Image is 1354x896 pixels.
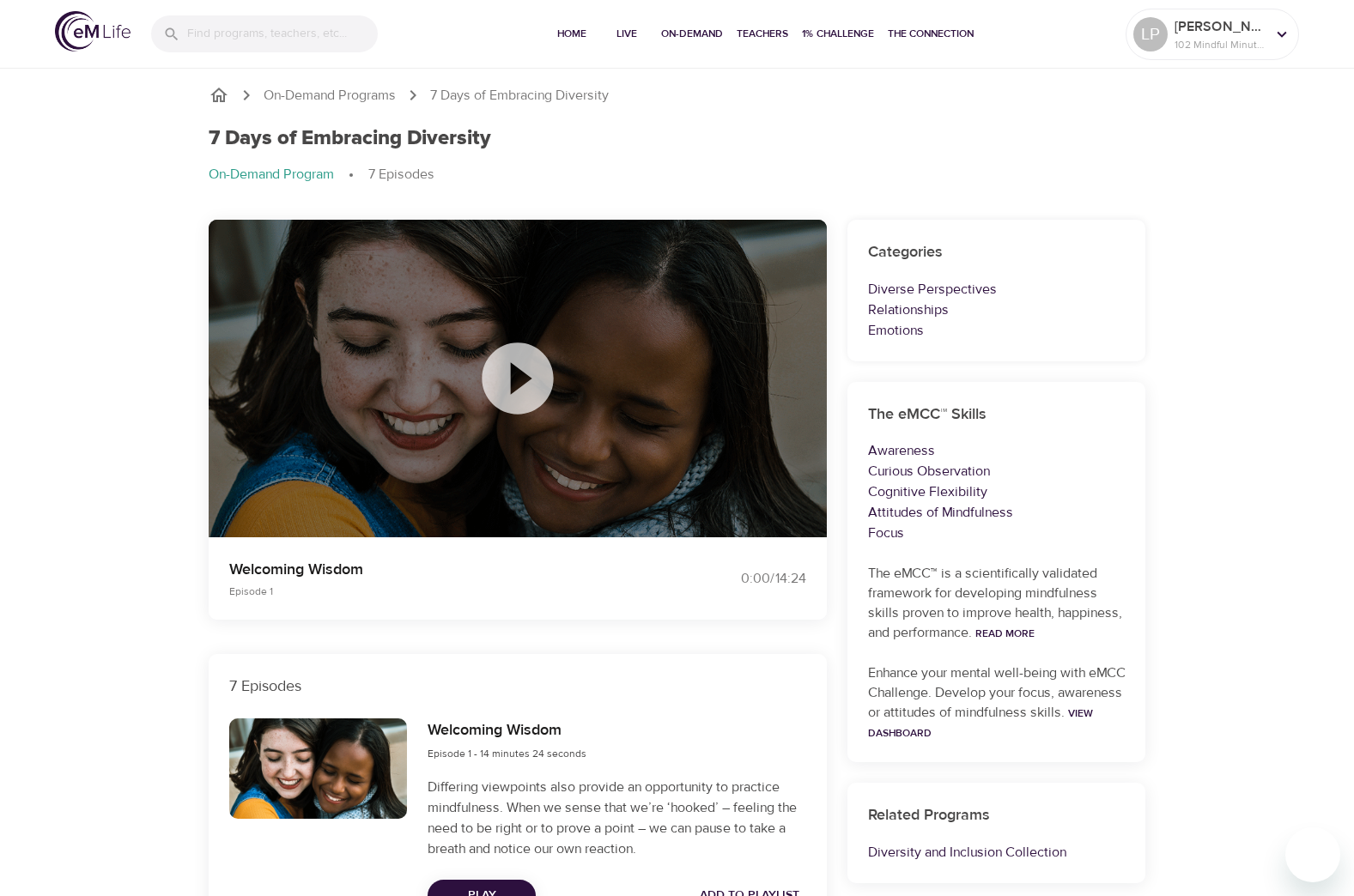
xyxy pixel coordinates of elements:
[737,25,788,43] span: Teachers
[229,558,657,581] p: Welcoming Wisdom
[209,85,1146,106] nav: breadcrumb
[661,25,723,43] span: On-Demand
[868,440,1126,461] p: Awareness
[802,25,874,43] span: 1% Challenge
[868,844,1066,861] a: Diversity and Inclusion Collection
[868,461,1126,481] p: Curious Observation
[888,25,974,43] span: The Connection
[209,165,1146,185] nav: breadcrumb
[229,584,657,599] p: Episode 1
[868,403,1126,427] h6: The eMCC™ Skills
[430,86,609,106] p: 7 Days of Embracing Diversity
[428,747,586,760] span: Episode 1 - 14 minutes 24 seconds
[868,706,1093,740] a: View Dashboard
[1285,827,1340,882] iframe: Button to launch messaging window
[868,481,1126,502] p: Cognitive Flexibility
[868,523,1126,543] p: Focus
[606,25,647,43] span: Live
[868,663,1126,742] p: Enhance your mental well-being with eMCC Challenge. Develop your focus, awareness or attitudes of...
[368,165,434,185] p: 7 Episodes
[868,240,1126,265] h6: Categories
[1175,37,1266,52] p: 102 Mindful Minutes
[55,11,131,51] img: logo
[868,502,1126,523] p: Attitudes of Mindfulness
[975,627,1035,640] a: Read More
[428,777,805,859] p: Differing viewpoints also provide an opportunity to practice mindfulness. When we sense that we’r...
[677,569,806,589] div: 0:00 / 14:24
[868,279,1126,300] p: Diverse Perspectives
[229,675,806,698] p: 7 Episodes
[264,86,396,106] a: On-Demand Programs
[868,320,1126,341] p: Emotions
[187,15,378,52] input: Find programs, teachers, etc...
[551,25,592,43] span: Home
[428,718,586,743] h6: Welcoming Wisdom
[868,300,1126,320] p: Relationships
[868,564,1126,643] p: The eMCC™ is a scientifically validated framework for developing mindfulness skills proven to imp...
[209,165,334,185] p: On-Demand Program
[1175,16,1266,37] p: [PERSON_NAME]
[1133,17,1168,51] div: LP
[209,126,491,151] h1: 7 Days of Embracing Diversity
[868,803,1126,828] h6: Related Programs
